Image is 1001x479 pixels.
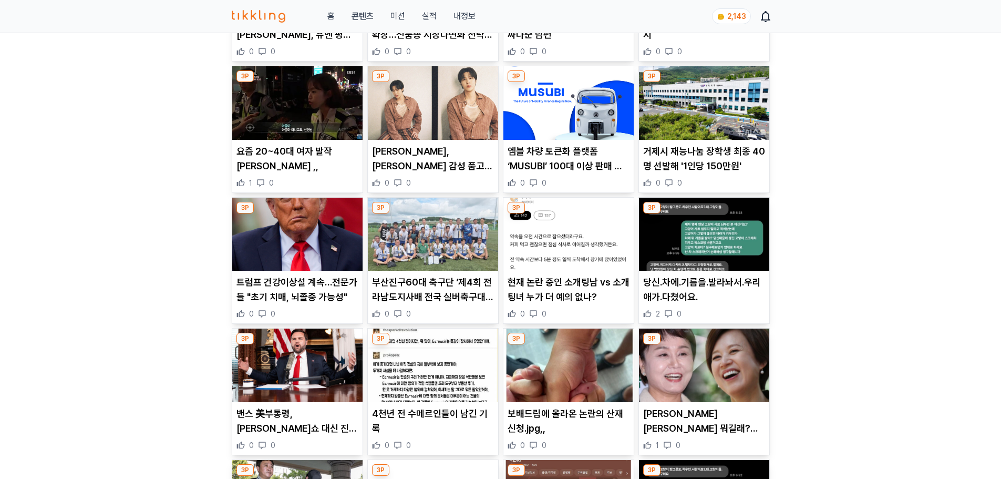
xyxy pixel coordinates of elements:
[639,329,769,402] img: 박미선 병명 뭐길래? 이경실 "잘 견디고 있지, 허망해 말고" 의미심장 글 화제 (+투병, 건강, 암)
[503,328,634,455] div: 3P 보배드림에 올라온 논란의 산재신청.jpg,, 보배드림에 올라온 논란의 산재신청.jpg,, 0 0
[542,178,546,188] span: 0
[236,144,358,174] p: 요즘 20~40대 여자 발작 [PERSON_NAME] ,,
[385,440,389,451] span: 0
[656,46,661,57] span: 0
[232,66,363,140] img: 요즘 20~40대 여자 발작 버튼 ,,
[542,46,546,57] span: 0
[249,178,252,188] span: 1
[712,8,749,24] a: coin 2,143
[271,46,275,57] span: 0
[385,178,389,188] span: 0
[406,309,411,319] span: 0
[236,275,358,304] p: 트럼프 건강이상설 계속…전문가들 "초기 치매, 뇌졸중 가능성"
[372,275,494,304] p: 부산진구60대 축구단 ‘제4회 전라남도지사배 전국 실버축구대회’ 우승 쾌거
[385,46,389,57] span: 0
[249,46,254,57] span: 0
[236,202,254,213] div: 3P
[327,10,335,23] a: 홈
[542,440,546,451] span: 0
[372,464,389,476] div: 3P
[656,309,660,319] span: 2
[643,464,661,476] div: 3P
[677,309,682,319] span: 0
[520,440,525,451] span: 0
[503,66,634,140] img: 엠블 차량 토큰화 플랫폼 ‘MUSUBI’ 100대 이상 판매 돌파…모빌리티 RWA 혁신 선도
[269,178,274,188] span: 0
[367,328,499,455] div: 3P 4천년 전 수메르인들이 남긴 기록 4천년 전 수메르인들이 남긴 기록 0 0
[508,333,525,344] div: 3P
[638,197,770,324] div: 3P 당신.차에.기름을.발라놔서.우리애가.다쳤어요. 당신.차에.기름을.발라놔서.우리애가.다쳤어요. 2 0
[232,198,363,271] img: 트럼프 건강이상설 계속…전문가들 "초기 치매, 뇌졸중 가능성"
[232,329,363,402] img: 밴스 美부통령, 찰리 커크쇼 대신 진행…"급진 좌파 탓"
[368,66,498,140] img: 이현, 가을 감성 품고 돌아온다…오늘(16일) 새 앨범 'A(E)ND' 발매
[508,275,630,304] p: 현재 논란 중인 소개팅남 vs 소개팅녀 누가 더 예의 없나?
[372,144,494,174] p: [PERSON_NAME], [PERSON_NAME] 감성 품고 돌아온다…[DATE](16일) 새 앨범 'A(E)ND' 발매
[236,333,254,344] div: 3P
[271,440,275,451] span: 0
[638,66,770,193] div: 3P 거제시 재능나눔 장학생 최종 40명 선발해 '1인당 150만원' 거제시 재능나눔 장학생 최종 40명 선발해 '1인당 150만원' 0 0
[406,46,411,57] span: 0
[352,10,374,23] a: 콘텐츠
[542,309,546,319] span: 0
[643,333,661,344] div: 3P
[232,328,363,455] div: 3P 밴스 美부통령, 찰리 커크쇼 대신 진행…"급진 좌파 탓" 밴스 美부통령, [PERSON_NAME]쇼 대신 진행…"급진 좌파 탓" 0 0
[367,66,499,193] div: 3P 이현, 가을 감성 품고 돌아온다…오늘(16일) 새 앨범 'A(E)ND' 발매 [PERSON_NAME], [PERSON_NAME] 감성 품고 돌아온다…[DATE](16일)...
[249,309,254,319] span: 0
[372,202,389,213] div: 3P
[372,333,389,344] div: 3P
[232,10,286,23] img: 티끌링
[232,66,363,193] div: 3P 요즘 20~40대 여자 발작 버튼 ,, 요즘 20~40대 여자 발작 [PERSON_NAME] ,, 1 0
[503,66,634,193] div: 3P 엠블 차량 토큰화 플랫폼 ‘MUSUBI’ 100대 이상 판매 돌파…모빌리티 RWA 혁신 선도 엠블 차량 토큰화 플랫폼 ‘MUSUBI’ 100대 이상 판매 돌파…모빌리티 ...
[639,66,769,140] img: 거제시 재능나눔 장학생 최종 40명 선발해 '1인당 150만원'
[656,178,661,188] span: 0
[717,13,725,21] img: coin
[508,70,525,82] div: 3P
[406,440,411,451] span: 0
[453,10,476,23] a: 내정보
[643,202,661,213] div: 3P
[406,178,411,188] span: 0
[677,46,682,57] span: 0
[368,329,498,402] img: 4천년 전 수메르인들이 남긴 기록
[643,275,765,304] p: 당신.차에.기름을.발라놔서.우리애가.다쳤어요.
[368,198,498,271] img: 부산진구60대 축구단 ‘제4회 전라남도지사배 전국 실버축구대회’ 우승 쾌거
[656,440,659,451] span: 1
[643,70,661,82] div: 3P
[236,464,254,476] div: 3P
[508,464,525,476] div: 3P
[503,197,634,324] div: 3P 현재 논란 중인 소개팅남 vs 소개팅녀 누가 더 예의 없나? 현재 논란 중인 소개팅남 vs 소개팅녀 누가 더 예의 없나? 0 0
[508,202,525,213] div: 3P
[508,144,630,174] p: 엠블 차량 토큰화 플랫폼 ‘MUSUBI’ 100대 이상 판매 돌파…모빌리티 RWA 혁신 선도
[390,10,405,23] button: 미션
[249,440,254,451] span: 0
[520,46,525,57] span: 0
[236,406,358,436] p: 밴스 美부통령, [PERSON_NAME]쇼 대신 진행…"급진 좌파 탓"
[236,70,254,82] div: 3P
[677,178,682,188] span: 0
[638,328,770,455] div: 3P 박미선 병명 뭐길래? 이경실 "잘 견디고 있지, 허망해 말고" 의미심장 글 화제 (+투병, 건강, 암) [PERSON_NAME] [PERSON_NAME] 뭐길래? [PE...
[367,197,499,324] div: 3P 부산진구60대 축구단 ‘제4회 전라남도지사배 전국 실버축구대회’ 우승 쾌거 부산진구60대 축구단 ‘제4회 전라남도지사배 전국 실버축구대회’ 우승 쾌거 0 0
[643,144,765,174] p: 거제시 재능나눔 장학생 최종 40명 선발해 '1인당 150만원'
[643,406,765,436] p: [PERSON_NAME] [PERSON_NAME] 뭐길래? [PERSON_NAME] "잘 견디고 있지, 허망해 말고" 의미심장 글 화제 (+투병, 건강, 암)
[639,198,769,271] img: 당신.차에.기름을.발라놔서.우리애가.다쳤어요.
[503,329,634,402] img: 보배드림에 올라온 논란의 산재신청.jpg,,
[503,198,634,271] img: 현재 논란 중인 소개팅남 vs 소개팅녀 누가 더 예의 없나?
[385,309,389,319] span: 0
[508,406,630,436] p: 보배드림에 올라온 논란의 산재신청.jpg,,
[372,406,494,436] p: 4천년 전 수메르인들이 남긴 기록
[372,70,389,82] div: 3P
[727,12,746,21] span: 2,143
[271,309,275,319] span: 0
[232,197,363,324] div: 3P 트럼프 건강이상설 계속…전문가들 "초기 치매, 뇌졸중 가능성" 트럼프 건강이상설 계속…전문가들 "초기 치매, 뇌졸중 가능성" 0 0
[676,440,680,451] span: 0
[422,10,437,23] a: 실적
[520,309,525,319] span: 0
[520,178,525,188] span: 0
